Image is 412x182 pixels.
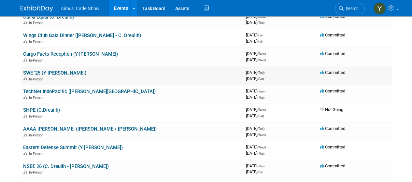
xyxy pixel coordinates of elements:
span: (Thu) [257,21,264,24]
a: AAAA [PERSON_NAME] ([PERSON_NAME]/ [PERSON_NAME]) [23,126,157,132]
span: (Wed) [257,58,266,62]
img: In-Person Event [23,96,27,99]
span: Committed [320,126,345,131]
span: - [267,14,268,19]
a: Wings Club Gala Dinner ([PERSON_NAME] - C. Dreuilh) [23,33,141,38]
span: Committed [320,89,345,93]
span: (Thu) [257,152,264,155]
span: [DATE] [246,33,264,37]
span: [DATE] [246,169,263,174]
img: In-Person Event [23,77,27,80]
span: [DATE] [246,76,264,81]
span: (Sat) [257,77,264,81]
a: Eastern Defense Summit (Y [PERSON_NAME]) [23,145,123,150]
span: In-Person [29,96,46,100]
span: [DATE] [246,163,266,168]
img: In-Person Event [23,133,27,136]
span: Committed [320,70,345,75]
span: Search [344,6,359,11]
span: - [267,51,268,56]
span: Committed [320,14,345,19]
span: [DATE] [246,39,263,44]
span: (Wed) [257,52,266,56]
span: Committed [320,163,345,168]
span: (Tue) [257,127,264,131]
span: (Thu) [257,96,264,99]
img: In-Person Event [23,58,27,62]
span: (Thu) [257,71,264,75]
span: - [267,107,268,112]
span: [DATE] [246,95,264,100]
span: [DATE] [246,20,264,25]
span: (Wed) [257,108,266,112]
img: Yolanda Bauza [373,2,386,15]
span: (Fri) [257,40,263,43]
span: Committed [320,51,345,56]
span: [DATE] [246,14,268,19]
span: In-Person [29,58,46,63]
span: In-Person [29,170,46,175]
span: Committed [320,33,345,37]
span: Committed [320,145,345,149]
span: [DATE] [246,145,268,149]
span: [DATE] [246,51,268,56]
span: - [265,89,266,93]
span: In-Person [29,77,46,81]
span: - [265,163,266,168]
span: (Wed) [257,133,266,137]
a: NSBE 26 (C. Dreuilh - [PERSON_NAME]) [23,163,109,169]
span: In-Person [29,114,46,119]
span: [DATE] [246,132,266,137]
span: [DATE] [246,70,266,75]
span: [DATE] [246,57,266,62]
span: - [265,126,266,131]
span: [DATE] [246,89,266,93]
a: Cargo Facts Reception (Y [PERSON_NAME]) [23,51,118,57]
span: - [263,33,264,37]
img: In-Person Event [23,152,27,155]
a: TechNet IndoPacific ([PERSON_NAME][GEOGRAPHIC_DATA]) [23,89,156,94]
span: Airbus Trade Show [61,6,99,11]
span: In-Person [29,152,46,156]
img: In-Person Event [23,21,27,24]
img: In-Person Event [23,114,27,118]
img: In-Person Event [23,170,27,174]
span: In-Person [29,40,46,44]
span: (Fri) [257,170,263,174]
span: (Mon) [257,15,266,19]
img: ExhibitDay [21,6,53,12]
span: In-Person [29,133,46,137]
span: [DATE] [246,113,264,118]
span: (Fri) [257,34,263,37]
span: (Sat) [257,114,264,118]
a: SWE '25 (Y [PERSON_NAME]) [23,70,86,76]
span: (Wed) [257,146,266,149]
span: (Thu) [257,164,264,168]
span: [DATE] [246,107,268,112]
span: [DATE] [246,126,266,131]
span: [DATE] [246,151,264,156]
span: In-Person [29,21,46,25]
a: Out & Equal (C. Dreuilh) [23,14,74,20]
a: SHPE (C.Dreuilh) [23,107,60,113]
img: In-Person Event [23,40,27,43]
span: (Tue) [257,90,264,93]
span: Not Going [320,107,343,112]
span: - [265,70,266,75]
a: Search [335,3,365,14]
span: - [267,145,268,149]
